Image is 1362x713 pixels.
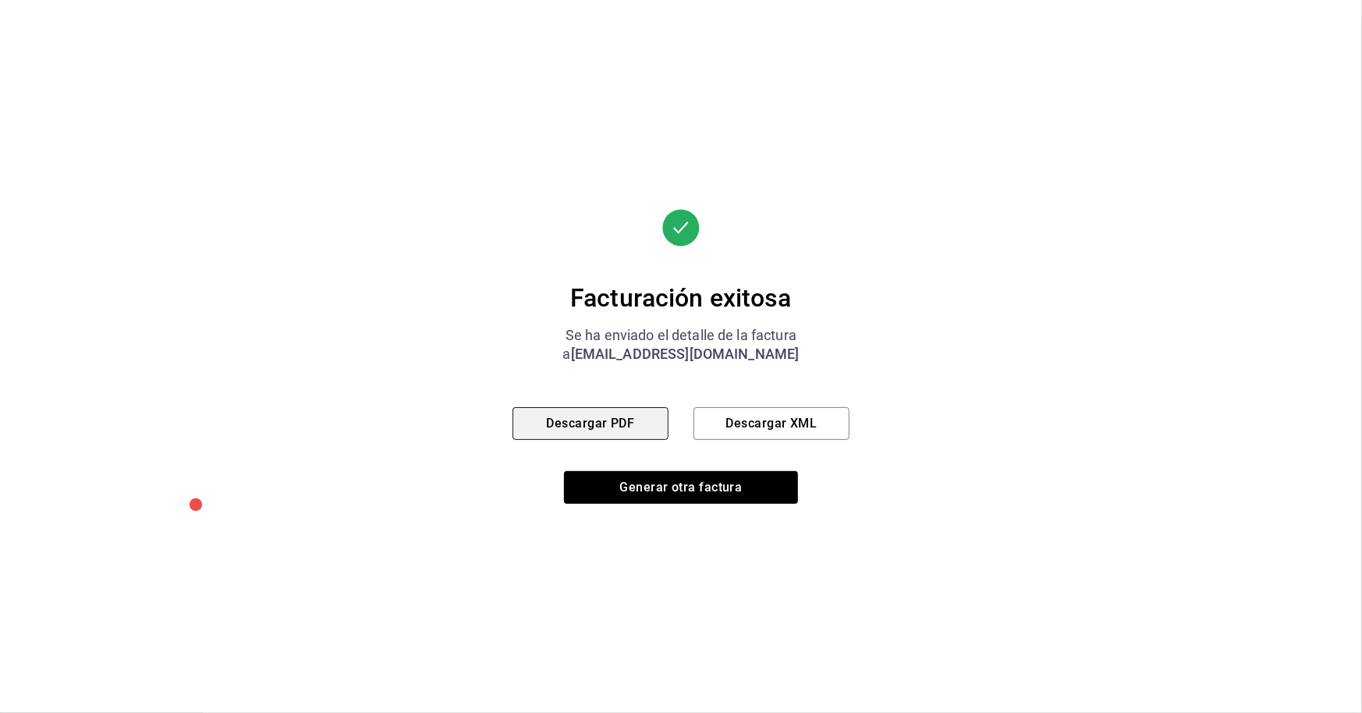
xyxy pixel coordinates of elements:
[513,345,849,364] div: a
[564,471,798,504] button: Generar otra factura
[693,407,849,440] button: Descargar XML
[513,326,849,345] div: Se ha enviado el detalle de la factura
[513,407,669,440] button: Descargar PDF
[513,282,849,314] div: Facturación exitosa
[571,346,800,362] span: [EMAIL_ADDRESS][DOMAIN_NAME]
